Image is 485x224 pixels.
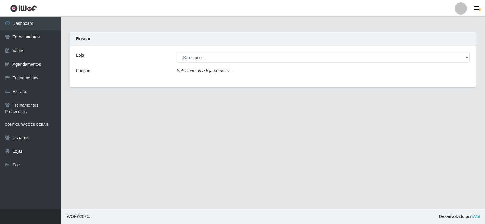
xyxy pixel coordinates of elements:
span: IWOF [65,214,77,219]
span: Desenvolvido por [439,213,480,220]
label: Loja [76,52,84,59]
strong: Buscar [76,36,90,41]
img: CoreUI Logo [10,5,37,12]
label: Função [76,68,90,74]
span: © 2025 . [65,213,90,220]
i: Selecione uma loja primeiro... [177,68,232,73]
a: iWof [472,214,480,219]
